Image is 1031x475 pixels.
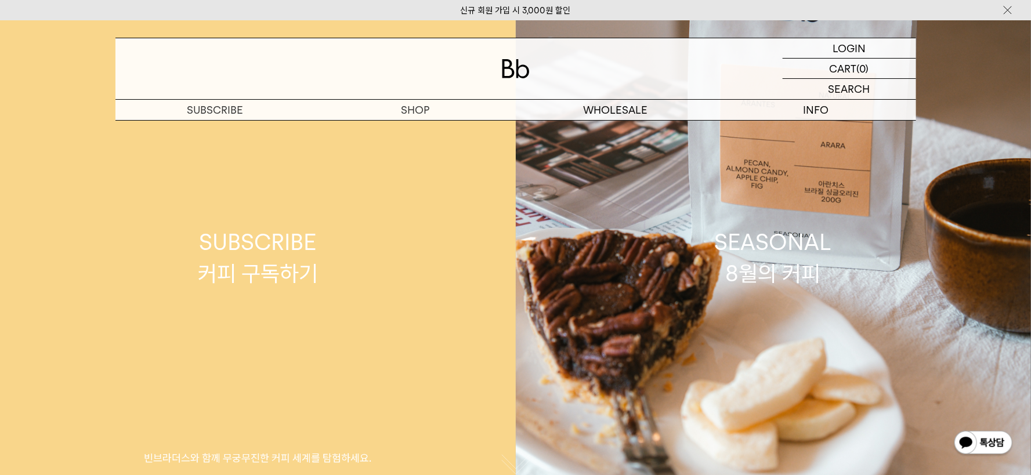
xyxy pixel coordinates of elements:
[502,59,530,78] img: 로고
[198,227,318,288] div: SUBSCRIBE 커피 구독하기
[829,79,870,99] p: SEARCH
[716,100,916,120] p: INFO
[783,59,916,79] a: CART (0)
[833,38,866,58] p: LOGIN
[316,100,516,120] a: SHOP
[783,38,916,59] a: LOGIN
[715,227,832,288] div: SEASONAL 8월의 커피
[461,5,571,16] a: 신규 회원 가입 시 3,000원 할인
[516,100,716,120] p: WHOLESALE
[953,430,1014,458] img: 카카오톡 채널 1:1 채팅 버튼
[115,100,316,120] a: SUBSCRIBE
[830,59,857,78] p: CART
[857,59,869,78] p: (0)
